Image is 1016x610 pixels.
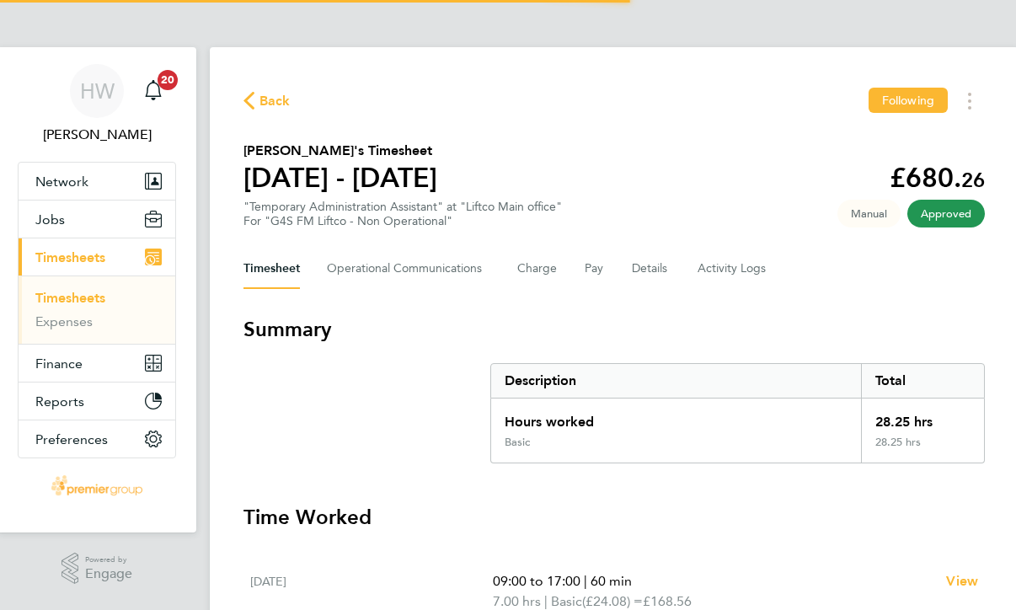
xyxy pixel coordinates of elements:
[585,249,605,289] button: Pay
[491,364,861,398] div: Description
[19,238,175,276] button: Timesheets
[158,70,178,90] span: 20
[243,316,985,343] h3: Summary
[35,431,108,447] span: Preferences
[136,64,170,118] a: 20
[327,249,490,289] button: Operational Communications
[61,553,133,585] a: Powered byEngage
[584,573,587,589] span: |
[259,91,291,111] span: Back
[19,383,175,420] button: Reports
[643,593,692,609] span: £168.56
[243,161,437,195] h1: [DATE] - [DATE]
[632,249,671,289] button: Details
[243,200,562,228] div: "Temporary Administration Assistant" at "Liftco Main office"
[491,399,861,436] div: Hours worked
[18,475,176,502] a: Go to home page
[19,163,175,200] button: Network
[19,276,175,344] div: Timesheets
[890,162,985,194] app-decimal: £680.
[35,249,105,265] span: Timesheets
[35,290,105,306] a: Timesheets
[85,567,132,581] span: Engage
[243,214,562,228] div: For "G4S FM Liftco - Non Operational"
[19,345,175,382] button: Finance
[946,573,978,589] span: View
[505,436,530,449] div: Basic
[19,420,175,457] button: Preferences
[18,64,176,145] a: HW[PERSON_NAME]
[51,475,142,502] img: premier-logo-retina.png
[19,201,175,238] button: Jobs
[35,211,65,227] span: Jobs
[544,593,548,609] span: |
[243,141,437,161] h2: [PERSON_NAME]'s Timesheet
[837,200,901,227] span: This timesheet was manually created.
[85,553,132,567] span: Powered by
[698,249,768,289] button: Activity Logs
[946,571,978,591] a: View
[80,80,115,102] span: HW
[961,168,985,192] span: 26
[18,125,176,145] span: Hannah Watkins
[517,249,558,289] button: Charge
[243,90,291,111] button: Back
[861,364,984,398] div: Total
[591,573,632,589] span: 60 min
[582,593,643,609] span: (£24.08) =
[907,200,985,227] span: This timesheet has been approved.
[869,88,948,113] button: Following
[35,174,88,190] span: Network
[493,573,580,589] span: 09:00 to 17:00
[490,363,985,463] div: Summary
[35,393,84,409] span: Reports
[861,399,984,436] div: 28.25 hrs
[955,88,985,114] button: Timesheets Menu
[243,504,985,531] h3: Time Worked
[243,249,300,289] button: Timesheet
[861,436,984,463] div: 28.25 hrs
[882,93,934,108] span: Following
[493,593,541,609] span: 7.00 hrs
[35,313,93,329] a: Expenses
[35,356,83,372] span: Finance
